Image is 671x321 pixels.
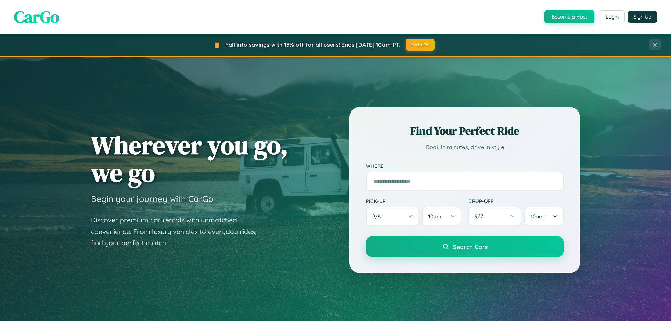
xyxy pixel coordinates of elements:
[225,41,401,48] span: Fall into savings with 15% off for all users! Ends [DATE] 10am PT.
[406,39,435,51] button: FALL15
[531,213,544,220] span: 10am
[91,214,266,249] p: Discover premium car rentals with unmatched convenience. From luxury vehicles to everyday rides, ...
[468,207,521,226] button: 9/7
[91,131,288,187] h1: Wherever you go, we go
[475,213,486,220] span: 9 / 7
[14,5,59,28] span: CarGo
[366,198,461,204] label: Pick-up
[524,207,564,226] button: 10am
[366,142,564,152] p: Book in minutes, drive in style
[468,198,564,204] label: Drop-off
[366,207,419,226] button: 9/6
[372,213,384,220] span: 9 / 6
[628,11,657,23] button: Sign Up
[91,194,214,204] h3: Begin your journey with CarGo
[366,123,564,139] h2: Find Your Perfect Ride
[366,163,564,169] label: Where
[544,10,594,23] button: Become a Host
[428,213,441,220] span: 10am
[366,236,564,257] button: Search Cars
[453,243,488,250] span: Search Cars
[422,207,461,226] button: 10am
[600,10,625,23] button: Login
